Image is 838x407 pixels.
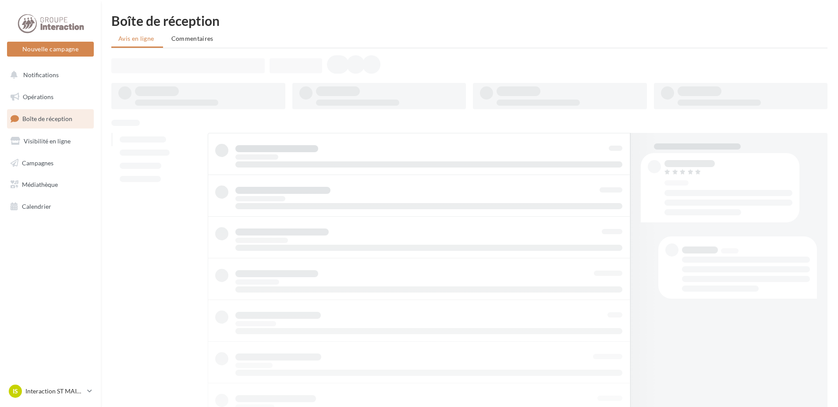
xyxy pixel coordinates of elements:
[22,181,58,188] span: Médiathèque
[5,109,96,128] a: Boîte de réception
[5,66,92,84] button: Notifications
[24,137,71,145] span: Visibilité en ligne
[13,387,18,396] span: IS
[5,132,96,150] a: Visibilité en ligne
[7,383,94,400] a: IS Interaction ST MAIXENT
[22,203,51,210] span: Calendrier
[25,387,84,396] p: Interaction ST MAIXENT
[111,14,827,27] div: Boîte de réception
[23,93,53,100] span: Opérations
[7,42,94,57] button: Nouvelle campagne
[171,35,213,42] span: Commentaires
[5,175,96,194] a: Médiathèque
[5,88,96,106] a: Opérations
[23,71,59,79] span: Notifications
[22,159,53,166] span: Campagnes
[5,154,96,172] a: Campagnes
[5,197,96,216] a: Calendrier
[22,115,72,122] span: Boîte de réception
